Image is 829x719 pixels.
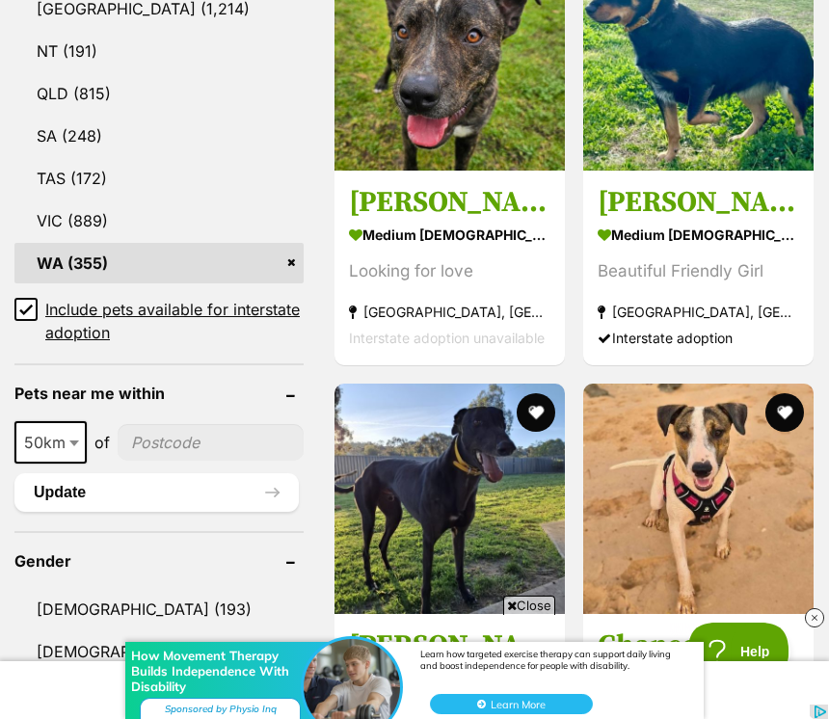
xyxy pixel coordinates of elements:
[598,325,799,351] div: Interstate adoption
[349,299,550,325] strong: [GEOGRAPHIC_DATA], [GEOGRAPHIC_DATA]
[334,384,565,614] img: Greg - Greyhound Dog
[16,429,85,456] span: 50km
[583,384,814,614] img: Chance - Staffordshire Bull Terrier x Mixed breed Dog
[14,298,304,344] a: Include pets available for interstate adoption
[349,221,550,249] strong: medium [DEMOGRAPHIC_DATA] Dog
[14,552,304,570] header: Gender
[14,116,304,156] a: SA (248)
[598,184,799,221] h3: [PERSON_NAME]
[14,385,304,402] header: Pets near me within
[14,243,304,283] a: WA (355)
[140,94,301,119] div: Sponsored by Physio Inq
[583,170,814,365] a: [PERSON_NAME] medium [DEMOGRAPHIC_DATA] Dog Beautiful Friendly Girl [GEOGRAPHIC_DATA], [GEOGRAPHI...
[503,596,555,615] span: Close
[14,200,304,241] a: VIC (889)
[334,170,565,365] a: [PERSON_NAME] medium [DEMOGRAPHIC_DATA] Dog Looking for love [GEOGRAPHIC_DATA], [GEOGRAPHIC_DATA]...
[14,31,304,71] a: NT (191)
[598,258,799,284] div: Beautiful Friendly Girl
[131,44,292,91] div: How Movement Therapy Builds Independence With Disability
[45,298,304,344] span: Include pets available for interstate adoption
[14,473,299,512] button: Update
[420,44,680,67] div: Learn how targeted exercise therapy can support daily living and boost independence for people wi...
[14,421,87,464] span: 50km
[805,608,824,627] img: close_rtb.svg
[598,299,799,325] strong: [GEOGRAPHIC_DATA], [GEOGRAPHIC_DATA]
[349,184,550,221] h3: [PERSON_NAME]
[349,258,550,284] div: Looking for love
[517,393,555,432] button: favourite
[118,424,304,461] input: postcode
[430,91,593,111] button: Learn More
[94,431,110,454] span: of
[14,73,304,114] a: QLD (815)
[349,330,545,346] span: Interstate adoption unavailable
[304,36,400,132] img: How Movement Therapy Builds Independence With Disability
[14,589,304,629] a: [DEMOGRAPHIC_DATA] (193)
[14,158,304,199] a: TAS (172)
[598,221,799,249] strong: medium [DEMOGRAPHIC_DATA] Dog
[764,393,803,432] button: favourite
